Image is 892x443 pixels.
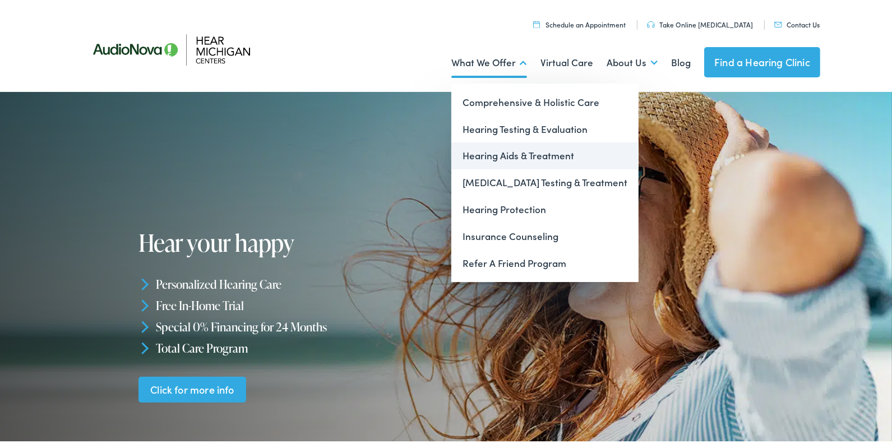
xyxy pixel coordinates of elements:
[774,17,820,27] a: Contact Us
[671,40,691,81] a: Blog
[607,40,658,81] a: About Us
[647,17,753,27] a: Take Online [MEDICAL_DATA]
[138,314,451,335] li: Special 0% Financing for 24 Months
[533,19,540,26] img: utility icon
[451,140,639,167] a: Hearing Aids & Treatment
[138,293,451,314] li: Free In-Home Trial
[451,167,639,194] a: [MEDICAL_DATA] Testing & Treatment
[451,194,639,221] a: Hearing Protection
[647,19,655,26] img: utility icon
[451,114,639,141] a: Hearing Testing & Evaluation
[451,248,639,275] a: Refer A Friend Program
[138,228,451,253] h1: Hear your happy
[540,40,593,81] a: Virtual Care
[451,87,639,114] a: Comprehensive & Holistic Care
[138,271,451,293] li: Personalized Hearing Care
[451,221,639,248] a: Insurance Counseling
[138,374,247,400] a: Click for more info
[138,335,451,356] li: Total Care Program
[774,20,782,25] img: utility icon
[533,17,626,27] a: Schedule an Appointment
[704,45,820,75] a: Find a Hearing Clinic
[451,40,527,81] a: What We Offer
